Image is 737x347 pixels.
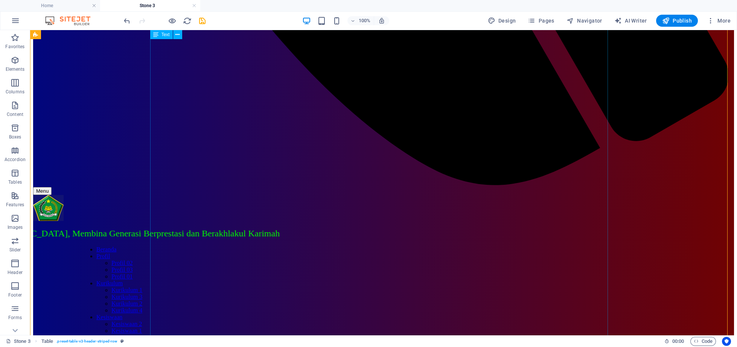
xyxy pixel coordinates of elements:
[672,337,684,346] span: 00 00
[5,44,24,50] p: Favorites
[43,16,100,25] img: Editor Logo
[6,202,24,208] p: Features
[485,15,519,27] div: Design (Ctrl+Alt+Y)
[9,134,21,140] p: Boxes
[678,338,679,344] span: :
[664,337,684,346] h6: Session time
[563,15,605,27] button: Navigator
[5,157,26,163] p: Accordion
[8,315,22,321] p: Forms
[120,339,124,343] i: This element is a customizable preset
[378,17,385,24] i: On resize automatically adjust zoom level to fit chosen device.
[161,32,170,37] span: Text
[614,17,647,24] span: AI Writer
[566,17,602,24] span: Navigator
[707,17,731,24] span: More
[198,16,207,25] button: save
[8,224,23,230] p: Images
[528,17,554,24] span: Pages
[183,16,192,25] button: reload
[8,179,22,185] p: Tables
[198,17,207,25] i: Save (Ctrl+S)
[694,337,713,346] span: Code
[611,15,650,27] button: AI Writer
[704,15,734,27] button: More
[359,16,371,25] h6: 100%
[347,16,374,25] button: 100%
[6,337,30,346] a: Click to cancel selection. Double-click to open Pages
[722,337,731,346] button: Usercentrics
[690,337,716,346] button: Code
[525,15,557,27] button: Pages
[9,247,21,253] p: Slider
[8,292,22,298] p: Footer
[6,89,24,95] p: Columns
[167,16,177,25] button: Click here to leave preview mode and continue editing
[7,111,23,117] p: Content
[662,17,692,24] span: Publish
[485,15,519,27] button: Design
[8,269,23,275] p: Header
[488,17,516,24] span: Design
[123,17,131,25] i: Undo: Change text (Ctrl+Z)
[41,337,53,346] span: Click to select. Double-click to edit
[656,15,698,27] button: Publish
[100,2,200,10] h4: Stone 3
[122,16,131,25] button: undo
[56,337,117,346] span: . preset-table-v3-header-striped-row
[183,17,192,25] i: Reload page
[6,66,25,72] p: Elements
[41,337,124,346] nav: breadcrumb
